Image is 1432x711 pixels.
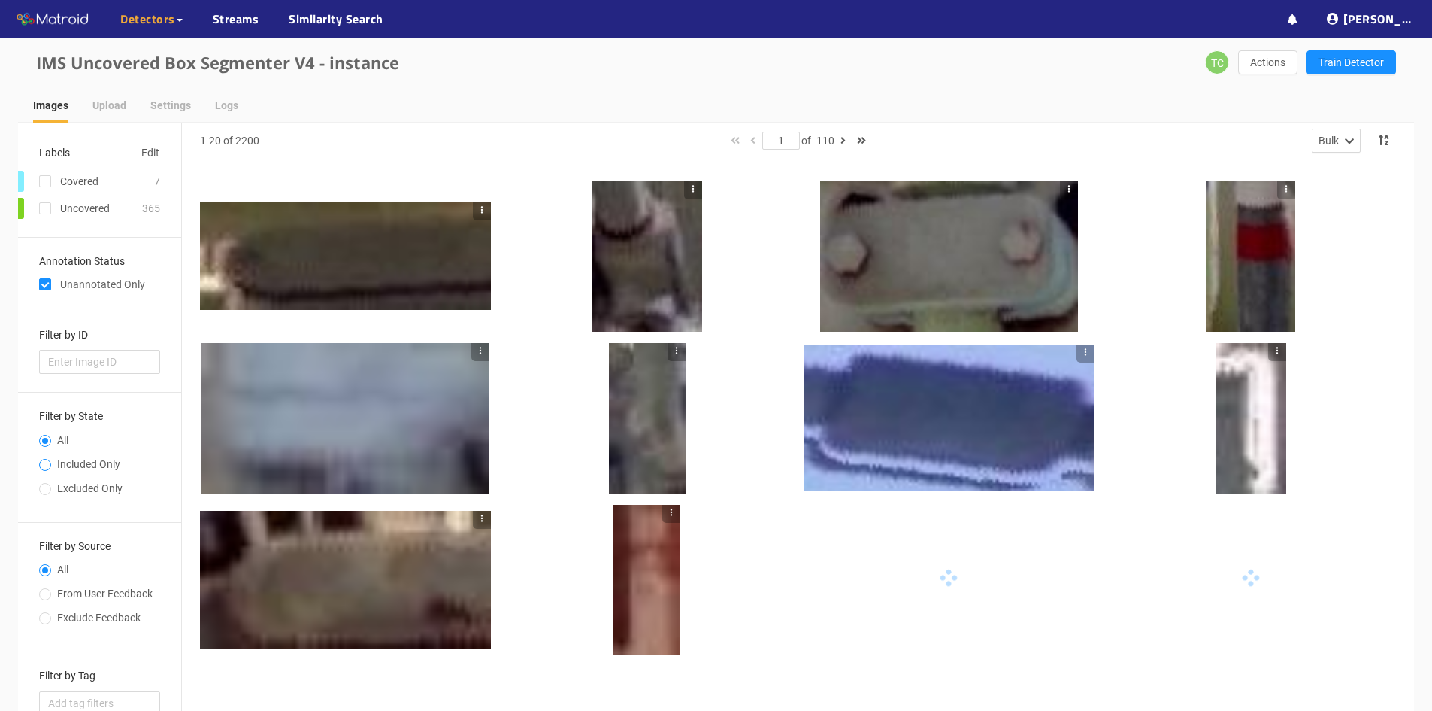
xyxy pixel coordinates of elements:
[289,10,383,28] a: Similarity Search
[39,330,160,341] h3: Filter by ID
[142,200,160,217] div: 365
[141,141,160,165] button: Edit
[141,144,159,161] span: Edit
[150,97,191,114] div: Settings
[154,173,160,190] div: 7
[801,135,834,147] span: of 110
[51,612,147,624] span: Exclude Feedback
[1250,54,1285,71] span: Actions
[92,97,126,114] div: Upload
[39,144,70,161] div: Labels
[51,434,74,446] span: All
[39,350,160,374] input: Enter Image ID
[1312,129,1361,153] button: Bulk
[39,541,160,552] h3: Filter by Source
[51,458,126,470] span: Included Only
[36,50,716,76] div: IMS Uncovered Box Segmenter V4 - instance
[60,200,110,217] div: Uncovered
[39,276,160,293] div: Unannotated Only
[120,10,175,28] span: Detectors
[33,97,68,114] div: Images
[60,173,98,190] div: Covered
[39,411,160,422] h3: Filter by State
[1306,50,1396,74] button: Train Detector
[1318,54,1384,71] span: Train Detector
[39,256,160,267] h3: Annotation Status
[200,132,259,149] div: 1-20 of 2200
[15,8,90,31] img: Matroid logo
[39,670,160,682] h3: Filter by Tag
[1211,51,1224,75] span: TC
[1238,50,1297,74] button: Actions
[215,97,238,114] div: Logs
[51,588,159,600] span: From User Feedback
[1318,132,1339,149] div: Bulk
[213,10,259,28] a: Streams
[51,482,129,494] span: Excluded Only
[51,564,74,576] span: All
